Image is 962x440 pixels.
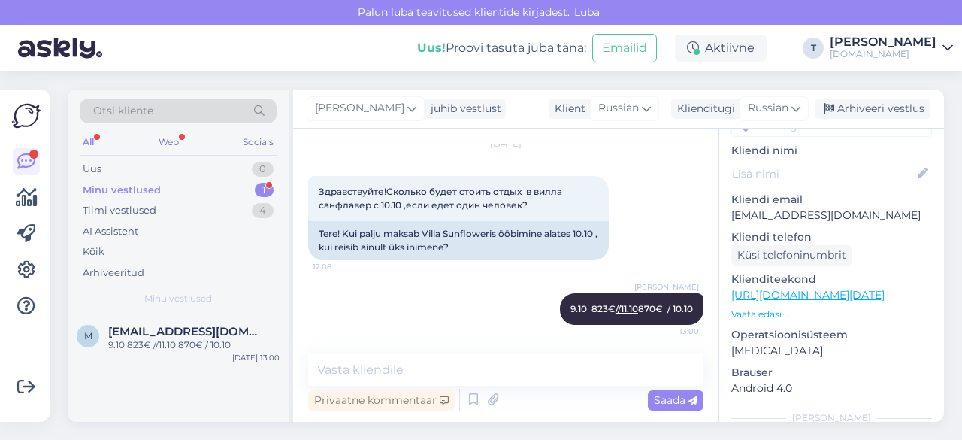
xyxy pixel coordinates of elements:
[731,245,852,266] div: Küsi telefoninumbrit
[425,101,501,117] div: juhib vestlust
[417,41,446,55] b: Uus!
[83,266,144,281] div: Arhiveeritud
[308,221,609,260] div: Tere! Kui palju maksab Villa Sunfloweris ööbimine alates 10.10 , kui reisib ainult üks inimene?
[156,132,182,152] div: Web
[83,244,104,259] div: Kõik
[830,48,936,60] div: [DOMAIN_NAME]
[144,292,212,305] span: Minu vestlused
[570,303,693,314] span: 9.10 823€ 870€ / 10.10
[308,137,703,150] div: [DATE]
[732,165,915,182] input: Lisa nimi
[731,411,932,425] div: [PERSON_NAME]
[671,101,735,117] div: Klienditugi
[240,132,277,152] div: Socials
[93,103,153,119] span: Otsi kliente
[319,186,564,211] span: Здравствуйте!Сколько будет стоить отдых в вилла санфлавер с 10.10 ,если едет один человек?
[731,208,932,223] p: [EMAIL_ADDRESS][DOMAIN_NAME]
[748,100,788,117] span: Russian
[731,365,932,381] p: Brauser
[616,303,638,314] a: //11.10
[108,325,265,338] span: maars2007@mail.ru
[313,261,369,272] span: 12:08
[308,390,455,411] div: Privaatne kommentaar
[654,393,697,407] span: Saada
[417,39,586,57] div: Proovi tasuta juba täna:
[84,330,92,341] span: m
[83,183,161,198] div: Minu vestlused
[108,338,280,352] div: 9.10 823€ //11.10 870€ / 10.10
[83,203,156,218] div: Tiimi vestlused
[549,101,585,117] div: Klient
[592,34,657,62] button: Emailid
[12,102,41,130] img: Askly Logo
[315,100,404,117] span: [PERSON_NAME]
[803,38,824,59] div: T
[815,99,930,119] div: Arhiveeri vestlus
[731,343,932,359] p: [MEDICAL_DATA]
[252,162,274,177] div: 0
[255,183,274,198] div: 1
[570,5,604,19] span: Luba
[232,352,280,363] div: [DATE] 13:00
[80,132,97,152] div: All
[252,203,274,218] div: 4
[830,36,936,48] div: [PERSON_NAME]
[731,143,932,159] p: Kliendi nimi
[830,36,953,60] a: [PERSON_NAME][DOMAIN_NAME]
[731,272,932,287] p: Klienditeekond
[731,288,885,302] a: [URL][DOMAIN_NAME][DATE]
[643,326,699,337] span: 13:00
[731,381,932,396] p: Android 4.0
[675,35,767,62] div: Aktiivne
[731,327,932,343] p: Operatsioonisüsteem
[731,229,932,245] p: Kliendi telefon
[83,162,101,177] div: Uus
[83,224,138,239] div: AI Assistent
[634,281,699,293] span: [PERSON_NAME]
[598,100,639,117] span: Russian
[731,308,932,321] p: Vaata edasi ...
[731,192,932,208] p: Kliendi email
